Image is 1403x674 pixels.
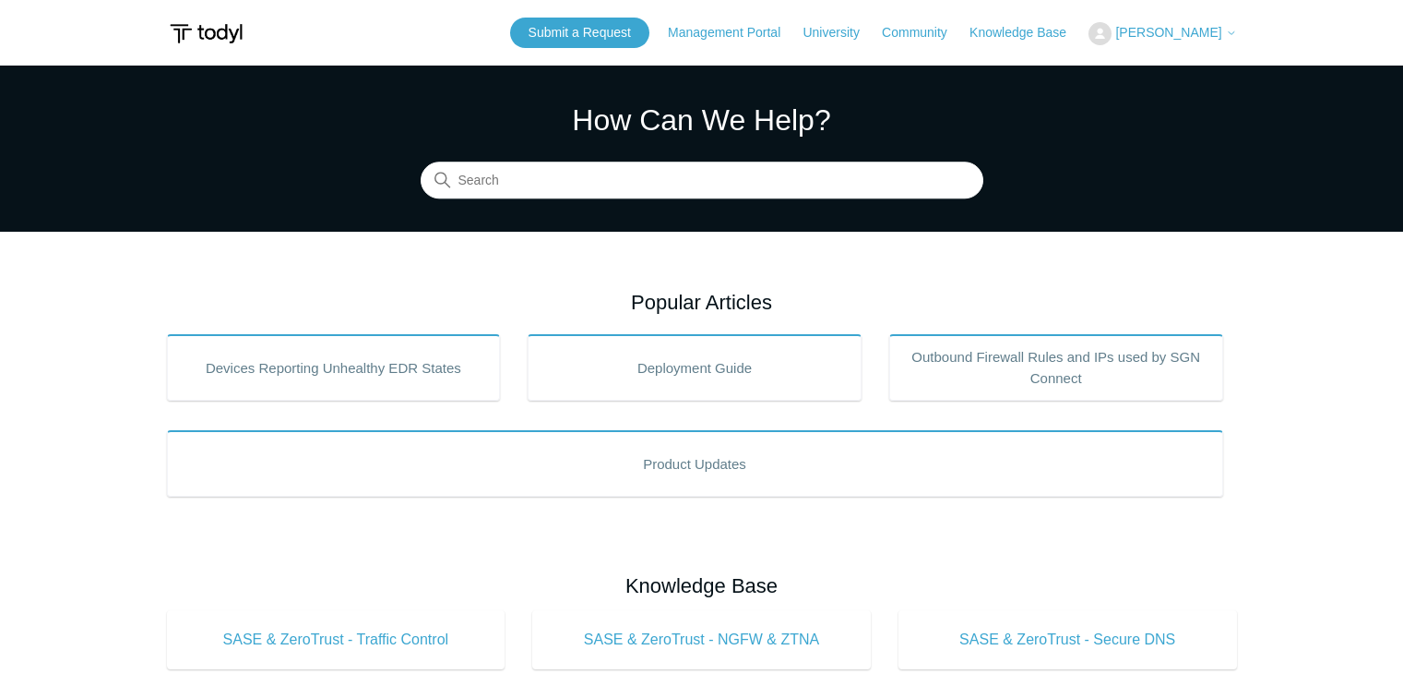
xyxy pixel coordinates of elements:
[926,629,1209,651] span: SASE & ZeroTrust - Secure DNS
[1115,25,1221,40] span: [PERSON_NAME]
[668,23,799,42] a: Management Portal
[882,23,966,42] a: Community
[803,23,877,42] a: University
[167,334,501,401] a: Devices Reporting Unhealthy EDR States
[898,610,1237,669] a: SASE & ZeroTrust - Secure DNS
[510,18,649,48] a: Submit a Request
[167,17,245,51] img: Todyl Support Center Help Center home page
[421,98,983,142] h1: How Can We Help?
[167,287,1237,318] h2: Popular Articles
[421,162,983,199] input: Search
[195,629,478,651] span: SASE & ZeroTrust - Traffic Control
[167,430,1223,497] a: Product Updates
[1088,22,1236,45] button: [PERSON_NAME]
[532,610,871,669] a: SASE & ZeroTrust - NGFW & ZTNA
[167,610,505,669] a: SASE & ZeroTrust - Traffic Control
[528,334,862,401] a: Deployment Guide
[167,571,1237,601] h2: Knowledge Base
[969,23,1085,42] a: Knowledge Base
[560,629,843,651] span: SASE & ZeroTrust - NGFW & ZTNA
[889,334,1223,401] a: Outbound Firewall Rules and IPs used by SGN Connect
